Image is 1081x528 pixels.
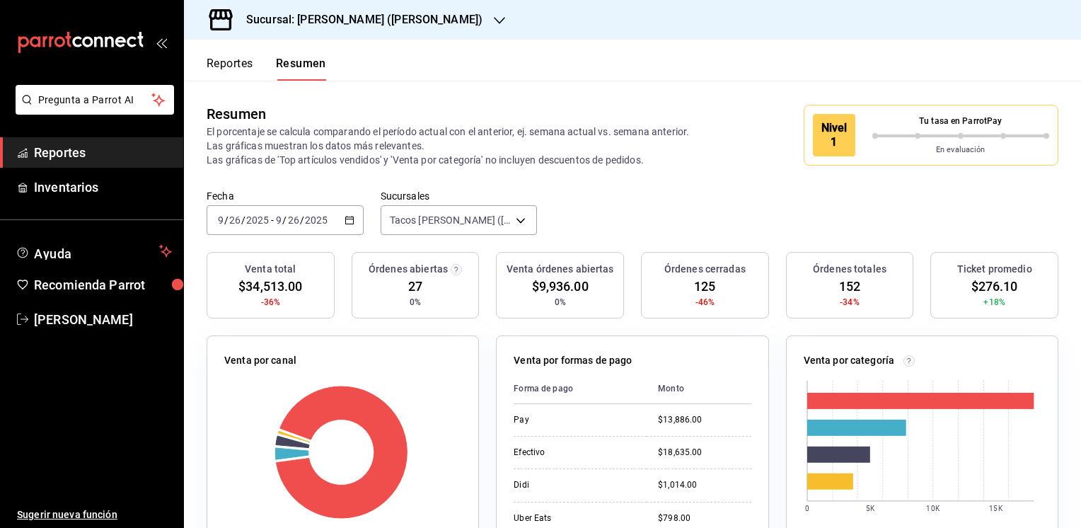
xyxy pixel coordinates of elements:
button: Resumen [276,57,326,81]
span: - [271,214,274,226]
span: Tacos [PERSON_NAME] ([PERSON_NAME]) [390,213,511,227]
button: Reportes [207,57,253,81]
span: 125 [694,277,715,296]
input: -- [275,214,282,226]
p: El porcentaje se calcula comparando el período actual con el anterior, ej. semana actual vs. sema... [207,125,703,167]
h3: Órdenes totales [813,262,886,277]
text: 10K [926,505,940,512]
span: -34% [840,296,860,309]
h3: Sucursal: [PERSON_NAME] ([PERSON_NAME]) [235,11,482,28]
div: $1,014.00 [658,479,751,491]
span: $9,936.00 [532,277,589,296]
h3: Venta órdenes abiertas [507,262,614,277]
div: Didi [514,479,635,491]
div: Nivel 1 [813,114,855,156]
input: ---- [304,214,328,226]
div: Uber Eats [514,512,635,524]
h3: Órdenes cerradas [664,262,746,277]
text: 0 [805,505,809,512]
span: -36% [261,296,281,309]
input: -- [229,214,241,226]
span: [PERSON_NAME] [34,310,172,329]
div: Resumen [207,103,266,125]
label: Fecha [207,191,364,201]
text: 15K [989,505,1002,512]
th: Monto [647,374,751,404]
p: Venta por formas de pago [514,353,632,368]
div: $13,886.00 [658,414,751,426]
span: Pregunta a Parrot AI [38,93,152,108]
div: $798.00 [658,512,751,524]
span: Recomienda Parrot [34,275,172,294]
label: Sucursales [381,191,538,201]
p: Venta por categoría [804,353,895,368]
span: 0% [555,296,566,309]
span: Ayuda [34,243,154,260]
h3: Venta total [245,262,296,277]
p: Venta por canal [224,353,296,368]
span: Reportes [34,143,172,162]
span: Inventarios [34,178,172,197]
div: $18,635.00 [658,447,751,459]
span: -46% [695,296,715,309]
div: Pay [514,414,635,426]
span: / [241,214,245,226]
h3: Órdenes abiertas [369,262,448,277]
button: Pregunta a Parrot AI [16,85,174,115]
span: +18% [983,296,1005,309]
p: Tu tasa en ParrotPay [872,115,1050,127]
text: 5K [866,505,875,512]
span: / [300,214,304,226]
input: -- [217,214,224,226]
span: / [282,214,287,226]
h3: Ticket promedio [957,262,1032,277]
button: open_drawer_menu [156,37,167,48]
a: Pregunta a Parrot AI [10,103,174,117]
span: 0% [410,296,421,309]
span: 27 [408,277,422,296]
span: $34,513.00 [238,277,302,296]
div: Efectivo [514,447,635,459]
input: ---- [245,214,270,226]
input: -- [287,214,300,226]
th: Forma de pago [514,374,647,404]
span: 152 [839,277,860,296]
span: $276.10 [971,277,1018,296]
span: Sugerir nueva función [17,507,172,522]
div: navigation tabs [207,57,326,81]
p: En evaluación [872,144,1050,156]
span: / [224,214,229,226]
